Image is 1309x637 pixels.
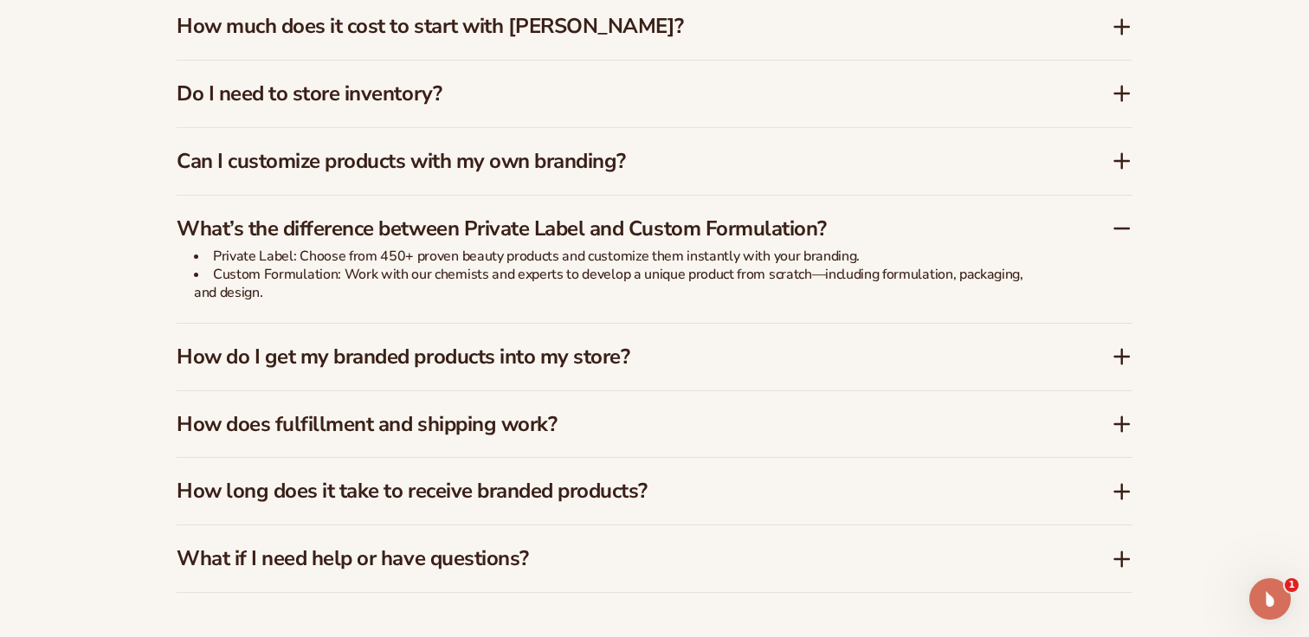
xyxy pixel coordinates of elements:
[1285,578,1299,592] span: 1
[177,412,1060,437] h3: How does fulfillment and shipping work?
[177,479,1060,504] h3: How long does it take to receive branded products?
[177,81,1060,106] h3: Do I need to store inventory?
[194,248,1042,266] li: Private Label: Choose from 450+ proven beauty products and customize them instantly with your bra...
[177,149,1060,174] h3: Can I customize products with my own branding?
[194,266,1042,302] li: Custom Formulation: Work with our chemists and experts to develop a unique product from scratch—i...
[177,344,1060,370] h3: How do I get my branded products into my store?
[177,546,1060,571] h3: What if I need help or have questions?
[177,216,1060,241] h3: What’s the difference between Private Label and Custom Formulation?
[177,14,1060,39] h3: How much does it cost to start with [PERSON_NAME]?
[1249,578,1291,620] iframe: Intercom live chat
